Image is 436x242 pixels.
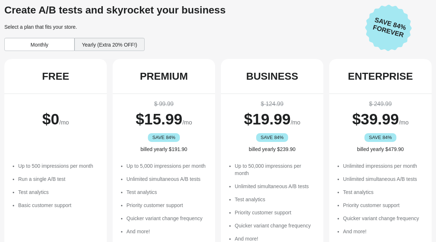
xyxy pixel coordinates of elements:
[126,202,208,209] li: Priority customer support
[246,71,298,82] div: BUSINESS
[126,189,208,196] li: Test analytics
[244,111,290,128] span: $ 19.99
[343,228,424,235] li: And more!
[228,146,316,153] div: billed yearly $239.90
[4,23,359,31] div: Select a plan that fits your store.
[336,146,424,153] div: billed yearly $479.90
[343,189,424,196] li: Test analytics
[399,119,409,126] span: /mo
[343,215,424,222] li: Quicker variant change frequency
[18,202,100,209] li: Basic customer support
[148,133,180,142] div: SAVE 84%
[235,162,316,177] li: Up to 50,000 impressions per month
[228,100,316,108] div: $ 124.99
[343,202,424,209] li: Priority customer support
[365,4,412,51] img: Save 84% Forever
[235,209,316,216] li: Priority customer support
[291,119,300,126] span: /mo
[336,100,424,108] div: $ 249.99
[7,213,31,235] iframe: chat widget
[120,100,208,108] div: $ 99.99
[140,71,188,82] div: PREMIUM
[235,196,316,203] li: Test analytics
[59,119,69,126] span: /mo
[4,4,359,16] div: Create A/B tests and skyrocket your business
[126,228,208,235] li: And more!
[18,162,100,170] li: Up to 500 impressions per month
[256,133,288,142] div: SAVE 84%
[235,222,316,229] li: Quicker variant change frequency
[126,215,208,222] li: Quicker variant change frequency
[18,175,100,183] li: Run a single A/B test
[182,119,192,126] span: /mo
[348,71,413,82] div: ENTERPRISE
[136,111,182,128] span: $ 15.99
[235,183,316,190] li: Unlimited simultaneous A/B tests
[74,38,145,51] div: Yearly (Extra 20% OFF!)
[343,162,424,170] li: Unlimited impressions per month
[367,15,412,40] span: Save 84% Forever
[352,111,399,128] span: $ 39.99
[364,133,397,142] div: SAVE 84%
[42,111,59,128] span: $ 0
[42,71,69,82] div: FREE
[343,175,424,183] li: Unlimited simultaneous A/B tests
[126,162,208,170] li: Up to 5,000 impressions per month
[120,146,208,153] div: billed yearly $191.90
[126,175,208,183] li: Unlimited simultaneous A/B tests
[18,189,100,196] li: Test analytics
[4,38,74,51] div: Monthly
